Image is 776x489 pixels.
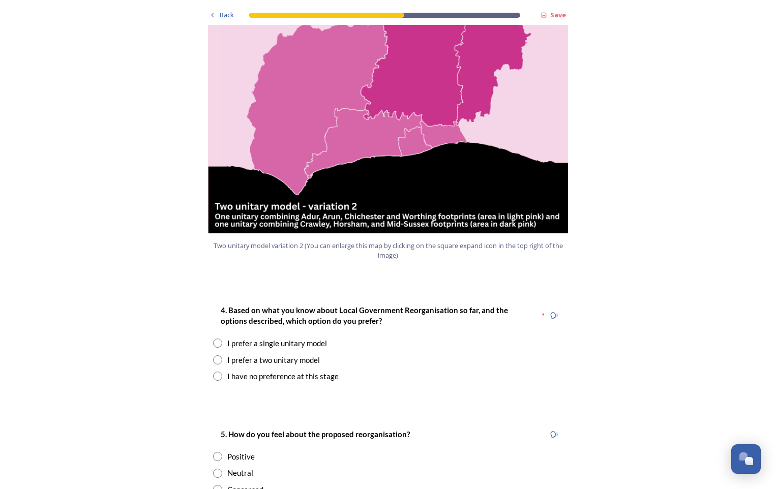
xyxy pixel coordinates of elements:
[220,10,234,20] span: Back
[221,430,410,439] strong: 5. How do you feel about the proposed reorganisation?
[550,10,566,19] strong: Save
[227,371,339,382] div: I have no preference at this stage
[731,444,761,474] button: Open Chat
[227,451,255,463] div: Positive
[213,241,563,260] span: Two unitary model variation 2 (You can enlarge this map by clicking on the square expand icon in ...
[221,305,510,325] strong: 4. Based on what you know about Local Government Reorganisation so far, and the options described...
[227,338,327,349] div: I prefer a single unitary model
[227,467,253,479] div: Neutral
[227,354,320,366] div: I prefer a two unitary model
